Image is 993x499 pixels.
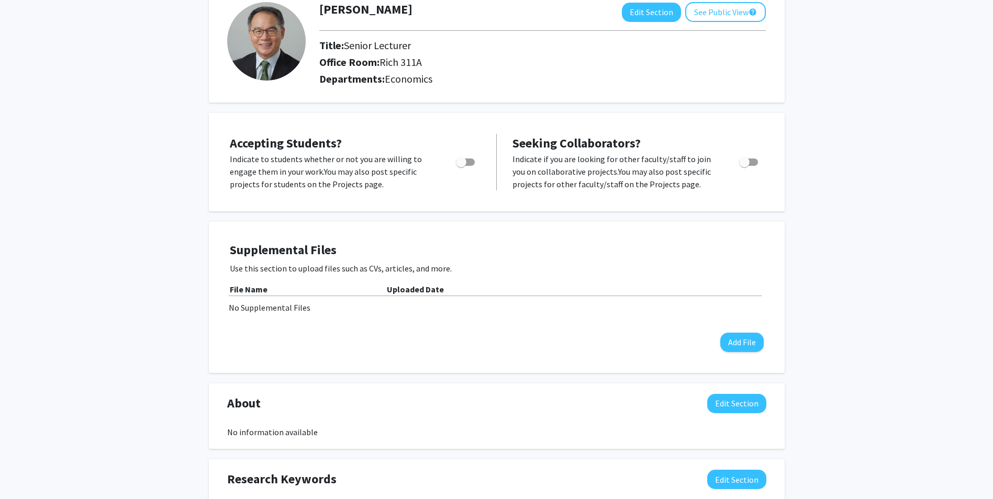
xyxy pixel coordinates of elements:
h2: Title: [319,39,529,52]
span: Economics [385,72,432,85]
p: Use this section to upload files such as CVs, articles, and more. [230,262,764,275]
div: Toggle [452,153,481,168]
button: Edit Section [622,3,681,22]
h2: Departments: [311,73,774,85]
span: Rich 311A [380,55,422,69]
p: Indicate if you are looking for other faculty/staff to join you on collaborative projects. You ma... [512,153,719,190]
span: Accepting Students? [230,135,342,151]
p: Indicate to students whether or not you are willing to engage them in your work. You may also pos... [230,153,436,190]
mat-icon: help [749,6,757,18]
b: File Name [230,284,267,294]
button: See Public View [685,2,766,22]
h1: [PERSON_NAME] [319,2,412,17]
button: Add File [720,333,764,352]
span: About [227,394,261,413]
button: Edit Research Keywords [707,470,766,489]
h4: Supplemental Files [230,243,764,258]
button: Edit About [707,394,766,413]
b: Uploaded Date [387,284,444,294]
span: Senior Lecturer [344,39,411,52]
span: Research Keywords [227,470,337,489]
h2: Office Room: [319,56,529,69]
img: Profile Picture [227,2,306,81]
span: Seeking Collaborators? [512,135,641,151]
div: No information available [227,426,766,438]
iframe: Chat [8,452,44,491]
div: No Supplemental Files [229,301,765,314]
div: Toggle [735,153,764,168]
